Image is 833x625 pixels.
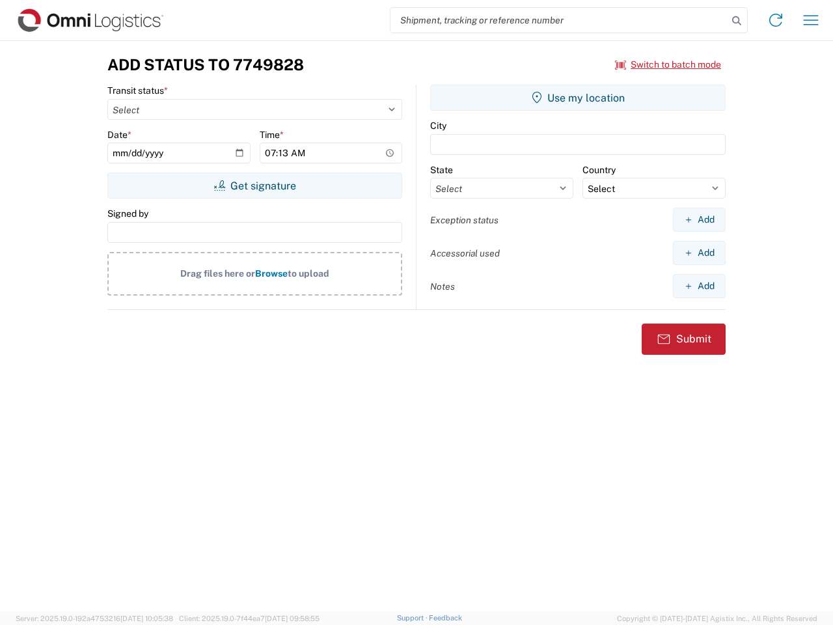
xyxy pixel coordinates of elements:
[673,208,726,232] button: Add
[615,54,721,76] button: Switch to batch mode
[107,208,148,219] label: Signed by
[673,241,726,265] button: Add
[255,268,288,279] span: Browse
[430,120,446,132] label: City
[107,129,131,141] label: Date
[390,8,728,33] input: Shipment, tracking or reference number
[16,615,173,622] span: Server: 2025.19.0-192a4753216
[288,268,329,279] span: to upload
[120,615,173,622] span: [DATE] 10:05:38
[107,85,168,96] label: Transit status
[617,613,817,624] span: Copyright © [DATE]-[DATE] Agistix Inc., All Rights Reserved
[107,173,402,199] button: Get signature
[673,274,726,298] button: Add
[642,324,726,355] button: Submit
[265,615,320,622] span: [DATE] 09:58:55
[430,85,726,111] button: Use my location
[397,614,430,622] a: Support
[430,164,453,176] label: State
[180,268,255,279] span: Drag files here or
[107,55,304,74] h3: Add Status to 7749828
[430,281,455,292] label: Notes
[429,614,462,622] a: Feedback
[430,214,498,226] label: Exception status
[430,247,500,259] label: Accessorial used
[179,615,320,622] span: Client: 2025.19.0-7f44ea7
[582,164,616,176] label: Country
[260,129,284,141] label: Time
